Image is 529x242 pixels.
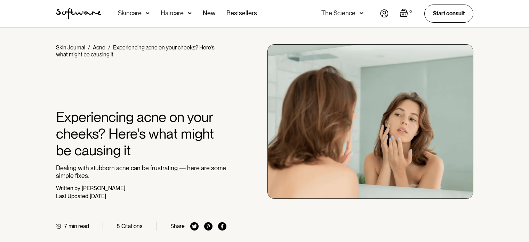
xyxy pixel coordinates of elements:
img: facebook icon [218,222,226,231]
img: twitter icon [190,222,199,231]
div: 0 [408,9,413,15]
div: [DATE] [90,193,106,200]
div: 8 [117,223,120,229]
img: pinterest icon [204,222,213,231]
a: Open empty cart [400,9,413,18]
div: [PERSON_NAME] [82,185,125,192]
div: 7 [64,223,67,229]
div: / [88,44,90,51]
div: Share [170,223,185,229]
div: The Science [321,10,355,17]
div: Citations [121,223,143,229]
div: Last Updated [56,193,88,200]
a: home [56,8,101,19]
img: arrow down [146,10,150,17]
h1: Experiencing acne on your cheeks? Here's what might be causing it [56,109,227,159]
div: Experiencing acne on your cheeks? Here's what might be causing it [56,44,215,58]
a: Start consult [424,5,473,22]
div: Haircare [161,10,184,17]
div: min read [69,223,89,229]
img: arrow down [360,10,363,17]
div: Written by [56,185,80,192]
div: Skincare [118,10,142,17]
img: arrow down [188,10,192,17]
div: / [108,44,110,51]
a: Skin Journal [56,44,85,51]
img: Software Logo [56,8,101,19]
a: Acne [93,44,105,51]
p: Dealing with stubborn acne can be frustrating — here are some simple fixes. [56,164,227,179]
